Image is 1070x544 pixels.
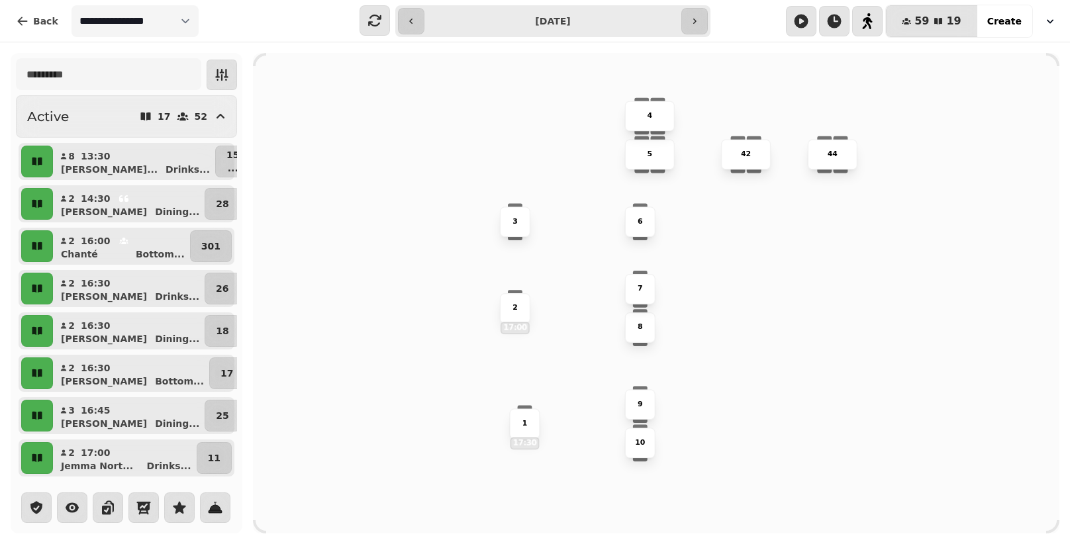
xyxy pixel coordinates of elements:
p: 17 [220,367,233,380]
button: 216:00ChantéBottom... [56,230,187,262]
p: 16:45 [81,404,111,417]
button: 216:30[PERSON_NAME]Bottom... [56,357,207,389]
p: 2 [512,303,518,314]
span: Create [987,17,1022,26]
button: 216:30[PERSON_NAME]Drinks... [56,273,202,304]
p: 42 [741,149,751,159]
p: 16:30 [81,319,111,332]
p: 9 [638,399,643,410]
p: 16:00 [81,234,111,248]
button: 26 [205,273,240,304]
p: Drinks ... [155,290,199,303]
p: 2 [68,319,75,332]
p: Chanté [61,248,98,261]
p: [PERSON_NAME] [61,375,147,388]
p: [PERSON_NAME]... [61,163,158,176]
p: Bottom ... [155,375,204,388]
button: 813:30[PERSON_NAME]...Drinks... [56,146,213,177]
span: 59 [914,16,929,26]
p: Jemma Nort... [61,459,133,473]
button: 25 [205,400,240,431]
button: Back [5,5,69,37]
button: 15... [215,146,250,177]
p: Dining ... [155,332,199,345]
p: 11 [208,451,220,465]
p: 18 [216,324,228,338]
p: 8 [638,322,643,333]
p: 44 [828,149,838,159]
button: 18 [205,315,240,347]
button: 5919 [886,5,977,37]
p: 17:00 [81,446,111,459]
button: 216:30[PERSON_NAME]Dining... [56,315,202,347]
p: 17 [158,112,170,121]
p: 3 [512,216,518,227]
p: 3 [68,404,75,417]
button: 11 [197,442,232,474]
p: ... [226,161,239,175]
p: 14:30 [81,192,111,205]
p: 2 [68,446,75,459]
p: [PERSON_NAME] [61,417,147,430]
span: 19 [946,16,961,26]
p: Dining ... [155,205,199,218]
button: Create [977,5,1032,37]
button: 28 [205,188,240,220]
p: 13:30 [81,150,111,163]
button: 316:45[PERSON_NAME]Dining... [56,400,202,431]
p: [PERSON_NAME] [61,205,147,218]
p: 15 [226,148,239,161]
button: Active1752 [16,95,237,138]
p: 26 [216,282,228,295]
p: 25 [216,409,228,422]
p: 17:30 [511,438,538,448]
p: [PERSON_NAME] [61,332,147,345]
button: 217:00Jemma Nort...Drinks... [56,442,194,474]
p: 52 [195,112,207,121]
button: 301 [190,230,232,262]
button: 17 [209,357,244,389]
p: 7 [638,284,643,295]
p: 2 [68,234,75,248]
h2: Active [27,107,69,126]
p: 1 [522,418,528,429]
p: Drinks ... [147,459,191,473]
p: 16:30 [81,361,111,375]
p: 8 [68,150,75,163]
p: 2 [68,192,75,205]
button: 214:30[PERSON_NAME]Dining... [56,188,202,220]
p: 2 [68,361,75,375]
span: Back [33,17,58,26]
p: 6 [638,216,643,227]
p: 4 [648,111,653,121]
p: 5 [648,149,653,159]
p: 2 [68,277,75,290]
p: 301 [201,240,220,253]
p: Dining ... [155,417,199,430]
p: 16:30 [81,277,111,290]
p: 17:00 [501,323,528,333]
p: 28 [216,197,228,210]
p: Bottom ... [136,248,185,261]
p: [PERSON_NAME] [61,290,147,303]
p: Drinks ... [166,163,210,176]
p: 10 [635,437,645,448]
